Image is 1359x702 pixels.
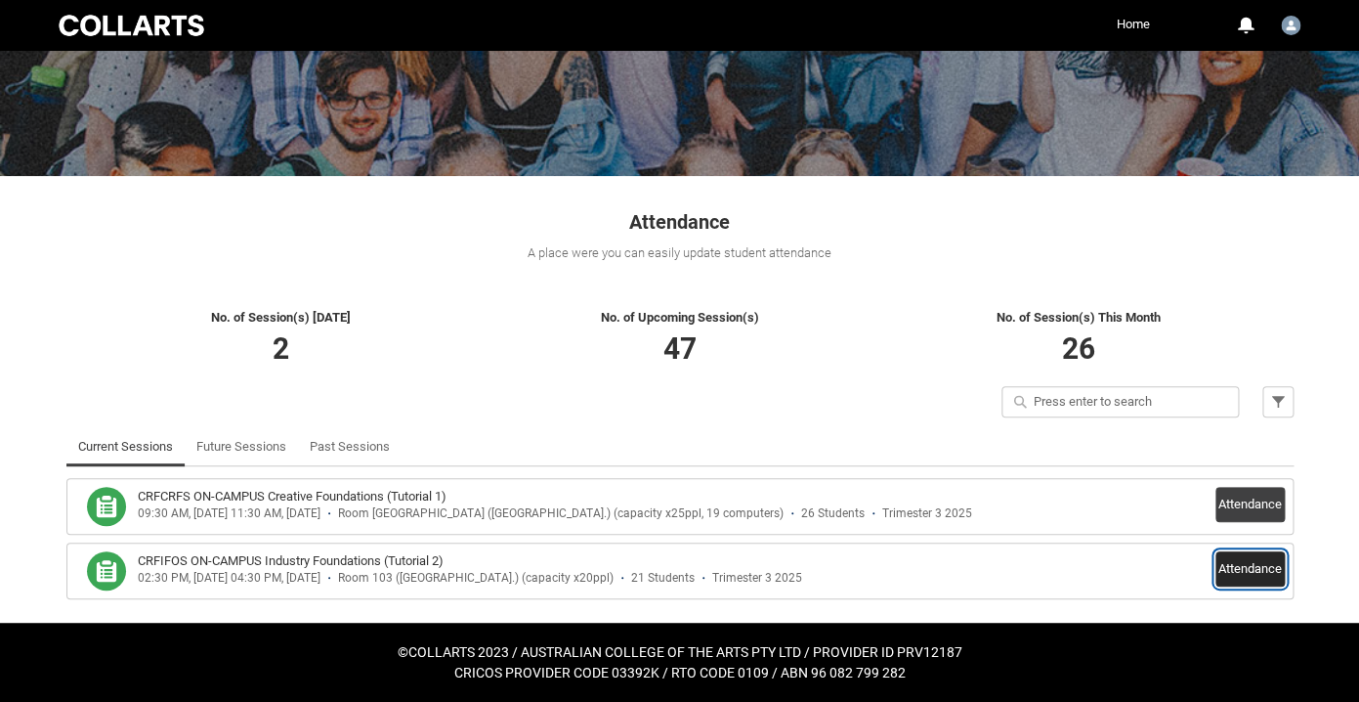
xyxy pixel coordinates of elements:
[629,210,730,234] span: Attendance
[66,243,1294,263] div: A place were you can easily update student attendance
[138,487,446,506] h3: CRFCRFS ON-CAMPUS Creative Foundations (Tutorial 1)
[712,571,802,586] div: Trimester 3 2025
[631,571,695,586] div: 21 Students
[1215,487,1285,522] button: Attendance
[1062,331,1095,366] span: 26
[338,506,784,521] div: Room [GEOGRAPHIC_DATA] ([GEOGRAPHIC_DATA].) (capacity x25ppl, 19 computers)
[138,551,444,571] h3: CRFIFOS ON-CAMPUS Industry Foundations (Tutorial 2)
[801,506,865,521] div: 26 Students
[1215,551,1285,587] button: Attendance
[273,331,289,366] span: 2
[138,506,320,521] div: 09:30 AM, [DATE] 11:30 AM, [DATE]
[185,427,298,466] li: Future Sessions
[1281,16,1300,35] img: Mark.Egan
[1276,8,1305,39] button: User Profile Mark.Egan
[882,506,972,521] div: Trimester 3 2025
[663,331,697,366] span: 47
[66,427,185,466] li: Current Sessions
[310,427,390,466] a: Past Sessions
[1262,386,1294,417] button: Filter
[601,310,759,325] span: No. of Upcoming Session(s)
[211,310,351,325] span: No. of Session(s) [DATE]
[78,427,173,466] a: Current Sessions
[1112,10,1155,39] a: Home
[138,571,320,586] div: 02:30 PM, [DATE] 04:30 PM, [DATE]
[338,571,614,586] div: Room 103 ([GEOGRAPHIC_DATA].) (capacity x20ppl)
[997,310,1161,325] span: No. of Session(s) This Month
[196,427,286,466] a: Future Sessions
[1001,386,1239,417] input: Press enter to search
[298,427,402,466] li: Past Sessions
